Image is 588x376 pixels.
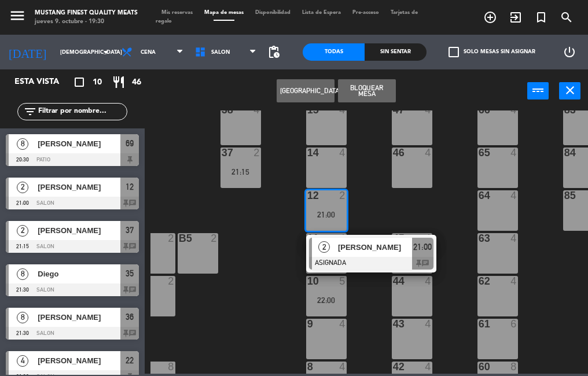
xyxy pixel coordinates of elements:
[510,319,517,329] div: 6
[38,224,120,237] span: [PERSON_NAME]
[339,105,346,115] div: 4
[365,43,427,61] div: Sin sentar
[413,240,432,254] span: 21:00
[483,10,497,24] i: add_circle_outline
[141,49,156,56] span: Cena
[307,319,308,329] div: 9
[38,268,120,280] span: Diego
[267,45,281,59] span: pending_actions
[531,83,545,97] i: power_input
[112,75,126,89] i: restaurant
[510,233,517,244] div: 4
[425,319,432,329] div: 4
[425,362,432,372] div: 4
[338,79,396,102] button: Bloquear Mesa
[449,47,535,57] label: Solo mesas sin asignar
[449,47,459,57] span: check_box_outline_blank
[510,148,517,158] div: 4
[126,137,134,150] span: 69
[168,233,175,244] div: 2
[37,105,127,118] input: Filtrar por nombre...
[17,138,28,150] span: 8
[560,10,574,24] i: search
[347,10,385,15] span: Pre-acceso
[72,75,86,89] i: crop_square
[510,105,517,115] div: 4
[563,83,577,97] i: close
[23,105,37,119] i: filter_list
[479,276,479,286] div: 62
[339,276,346,286] div: 5
[9,7,26,28] button: menu
[307,362,308,372] div: 8
[510,362,517,372] div: 8
[338,241,412,253] span: [PERSON_NAME]
[132,76,141,89] span: 46
[307,105,308,115] div: 15
[99,45,113,59] i: arrow_drop_down
[339,148,346,158] div: 4
[253,148,260,158] div: 2
[425,276,432,286] div: 4
[306,211,347,219] div: 21:00
[17,312,28,323] span: 8
[534,10,548,24] i: turned_in_not
[126,267,134,281] span: 35
[425,233,432,244] div: 4
[38,311,120,323] span: [PERSON_NAME]
[17,225,28,237] span: 2
[93,76,102,89] span: 10
[126,223,134,237] span: 37
[9,7,26,24] i: menu
[479,362,479,372] div: 60
[211,49,230,56] span: SALON
[17,355,28,367] span: 4
[479,105,479,115] div: 66
[126,180,134,194] span: 12
[479,233,479,244] div: 63
[527,82,549,99] button: power_input
[307,276,308,286] div: 10
[318,241,330,253] span: 2
[425,148,432,158] div: 4
[339,190,346,201] div: 2
[277,79,335,102] button: [GEOGRAPHIC_DATA]
[220,168,261,176] div: 21:15
[6,75,83,89] div: Esta vista
[563,45,576,59] i: power_settings_new
[156,10,199,15] span: Mis reservas
[339,233,346,244] div: 4
[303,43,365,61] div: Todas
[307,190,308,201] div: 12
[211,233,218,244] div: 2
[339,362,346,372] div: 4
[559,82,580,99] button: close
[17,182,28,193] span: 2
[296,10,347,15] span: Lista de Espera
[35,9,138,17] div: Mustang Finest Quality Meats
[307,148,308,158] div: 14
[307,233,308,244] div: 11
[168,362,175,372] div: 8
[425,105,432,115] div: 4
[126,310,134,324] span: 36
[35,17,138,26] div: jueves 9. octubre - 19:30
[306,296,347,304] div: 22:00
[38,181,120,193] span: [PERSON_NAME]
[126,353,134,367] span: 22
[38,355,120,367] span: [PERSON_NAME]
[339,319,346,329] div: 4
[249,10,296,15] span: Disponibilidad
[253,105,260,115] div: 4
